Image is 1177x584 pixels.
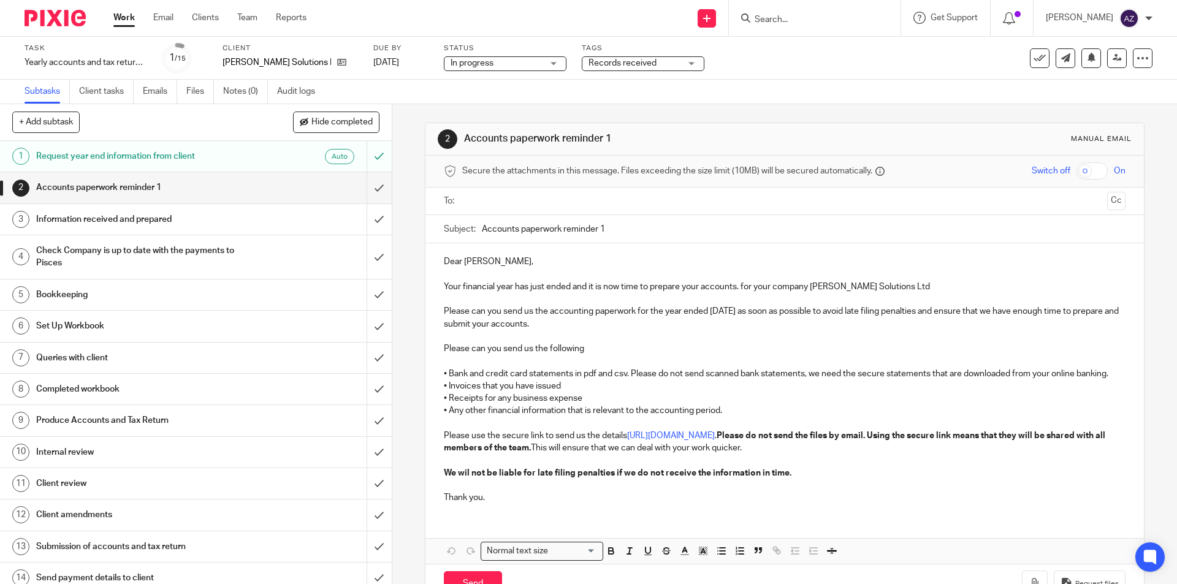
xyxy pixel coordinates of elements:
h1: Internal review [36,443,248,461]
div: Yearly accounts and tax return - Automatic - March 2024 [25,56,147,69]
span: Switch off [1032,165,1070,177]
a: Clients [192,12,219,24]
a: Reports [276,12,307,24]
h1: Accounts paperwork reminder 1 [36,178,248,197]
a: [URL][DOMAIN_NAME] [627,431,715,440]
small: /15 [175,55,186,62]
strong: Please do not send the files by email. Using the secure link means that they will be shared with ... [444,431,1107,452]
strong: We wil not be liable for late filing penalties if we do not receive the information in time. [444,469,791,477]
div: 2 [12,180,29,197]
a: Work [113,12,135,24]
button: Hide completed [293,112,379,132]
img: svg%3E [1119,9,1139,28]
label: Task [25,44,147,53]
div: 1 [12,148,29,165]
span: On [1114,165,1126,177]
h1: Completed workbook [36,380,248,398]
h1: Submission of accounts and tax return [36,537,248,556]
p: • Invoices that you have issued [444,380,1125,392]
div: 4 [12,248,29,265]
div: 7 [12,349,29,366]
span: Hide completed [311,118,373,127]
span: Get Support [931,13,978,22]
span: Secure the attachments in this message. Files exceeding the size limit (10MB) will be secured aut... [462,165,872,177]
a: Team [237,12,257,24]
label: Subject: [444,223,476,235]
button: + Add subtask [12,112,80,132]
label: Client [223,44,358,53]
div: 12 [12,506,29,523]
div: 5 [12,286,29,303]
div: 13 [12,538,29,555]
span: Records received [588,59,657,67]
h1: Set Up Workbook [36,317,248,335]
p: Please can you send us the accounting paperwork for the year ended [DATE] as soon as possible to ... [444,305,1125,330]
div: 6 [12,317,29,335]
input: Search [753,15,864,26]
div: Search for option [481,542,603,561]
a: Emails [143,80,177,104]
p: Thank you. [444,491,1125,504]
p: Please can you send us the following [444,343,1125,355]
a: Audit logs [277,80,324,104]
h1: Produce Accounts and Tax Return [36,411,248,430]
button: Cc [1107,192,1126,210]
p: [PERSON_NAME] [1046,12,1113,24]
p: Your financial year has just ended and it is now time to prepare your accounts. for your company ... [444,281,1125,293]
label: Status [444,44,566,53]
h1: Bookkeeping [36,286,248,304]
h1: Check Company is up to date with the payments to Pisces [36,241,248,273]
div: Yearly accounts and tax return - Automatic - [DATE] [25,56,147,69]
img: Pixie [25,10,86,26]
label: To: [444,195,457,207]
div: 3 [12,211,29,228]
label: Tags [582,44,704,53]
p: • Bank and credit card statements in pdf and csv. Please do not send scanned bank statements, we ... [444,368,1125,380]
div: Auto [325,149,354,164]
p: • Any other financial information that is relevant to the accounting period. [444,404,1125,417]
p: [PERSON_NAME] Solutions Ltd [223,56,331,69]
a: Files [186,80,214,104]
h1: Client review [36,474,248,493]
div: 1 [169,51,186,65]
span: In progress [451,59,493,67]
a: Client tasks [79,80,134,104]
span: [DATE] [373,58,399,67]
span: Normal text size [484,545,550,558]
h1: Client amendments [36,506,248,524]
h1: Accounts paperwork reminder 1 [464,132,811,145]
h1: Request year end information from client [36,147,248,165]
p: Dear [PERSON_NAME], [444,256,1125,268]
div: 8 [12,381,29,398]
a: Email [153,12,173,24]
div: 10 [12,444,29,461]
h1: Information received and prepared [36,210,248,229]
h1: Queries with client [36,349,248,367]
p: • Receipts for any business expense [444,392,1125,404]
label: Due by [373,44,429,53]
input: Search for option [552,545,596,558]
div: 11 [12,475,29,492]
div: 2 [438,129,457,149]
div: 9 [12,412,29,429]
div: Manual email [1071,134,1132,144]
p: Please use the secure link to send us the details . This will ensure that we can deal with your w... [444,430,1125,455]
a: Notes (0) [223,80,268,104]
a: Subtasks [25,80,70,104]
